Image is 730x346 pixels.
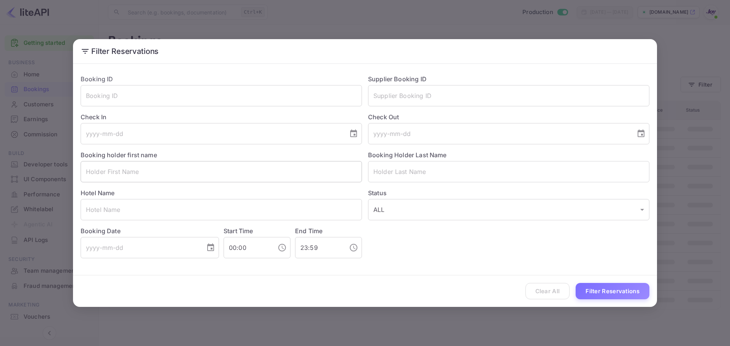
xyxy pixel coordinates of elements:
[576,283,649,299] button: Filter Reservations
[295,227,322,235] label: End Time
[81,161,362,182] input: Holder First Name
[346,240,361,255] button: Choose time, selected time is 11:59 PM
[81,75,113,83] label: Booking ID
[81,189,115,197] label: Hotel Name
[224,237,271,258] input: hh:mm
[81,85,362,106] input: Booking ID
[368,188,649,197] label: Status
[81,123,343,144] input: yyyy-mm-dd
[295,237,343,258] input: hh:mm
[81,226,219,235] label: Booking Date
[81,112,362,122] label: Check In
[368,85,649,106] input: Supplier Booking ID
[203,240,218,255] button: Choose date
[81,199,362,220] input: Hotel Name
[275,240,290,255] button: Choose time, selected time is 12:00 AM
[81,237,200,258] input: yyyy-mm-dd
[368,151,447,159] label: Booking Holder Last Name
[224,227,253,235] label: Start Time
[73,39,657,63] h2: Filter Reservations
[81,151,157,159] label: Booking holder first name
[368,75,427,83] label: Supplier Booking ID
[368,112,649,122] label: Check Out
[368,123,630,144] input: yyyy-mm-dd
[368,161,649,182] input: Holder Last Name
[346,126,361,141] button: Choose date
[633,126,649,141] button: Choose date
[368,199,649,220] div: ALL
